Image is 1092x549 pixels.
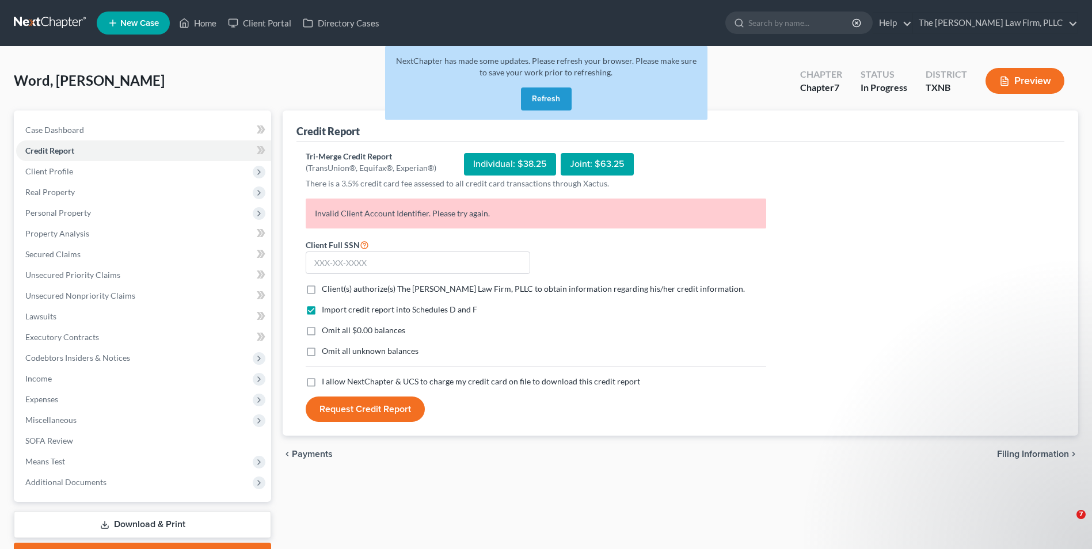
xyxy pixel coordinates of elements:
span: Word, [PERSON_NAME] [14,72,165,89]
span: Miscellaneous [25,415,77,425]
span: Codebtors Insiders & Notices [25,353,130,363]
i: chevron_left [283,449,292,459]
span: Omit all unknown balances [322,346,418,356]
a: Lawsuits [16,306,271,327]
span: Client Profile [25,166,73,176]
span: Income [25,373,52,383]
input: XXX-XX-XXXX [306,251,530,274]
a: Directory Cases [297,13,385,33]
a: Help [873,13,912,33]
div: Status [861,68,907,81]
div: (TransUnion®, Equifax®, Experian®) [306,162,436,174]
span: 7 [1076,510,1086,519]
span: Case Dashboard [25,125,84,135]
span: Import credit report into Schedules D and F [322,304,477,314]
span: Means Test [25,456,65,466]
iframe: Intercom live chat [1053,510,1080,537]
span: Client(s) authorize(s) The [PERSON_NAME] Law Firm, PLLC to obtain information regarding his/her c... [322,284,745,293]
p: There is a 3.5% credit card fee assessed to all credit card transactions through Xactus. [306,178,766,189]
a: Credit Report [16,140,271,161]
a: Secured Claims [16,244,271,265]
span: Credit Report [25,146,74,155]
span: Lawsuits [25,311,56,321]
a: The [PERSON_NAME] Law Firm, PLLC [913,13,1078,33]
div: Credit Report [296,124,360,138]
div: Individual: $38.25 [464,153,556,176]
a: Unsecured Nonpriority Claims [16,285,271,306]
span: New Case [120,19,159,28]
span: Real Property [25,187,75,197]
div: District [926,68,967,81]
span: 7 [834,82,839,93]
span: NextChapter has made some updates. Please refresh your browser. Please make sure to save your wor... [396,56,697,77]
a: Home [173,13,222,33]
span: Personal Property [25,208,91,218]
button: chevron_left Payments [283,449,333,459]
span: Payments [292,449,333,459]
div: TXNB [926,81,967,94]
span: Omit all $0.00 balances [322,325,405,335]
div: Joint: $63.25 [561,153,634,176]
span: I allow NextChapter & UCS to charge my credit card on file to download this credit report [322,376,640,386]
div: Chapter [800,68,842,81]
a: Executory Contracts [16,327,271,348]
a: Property Analysis [16,223,271,244]
span: Expenses [25,394,58,404]
span: Unsecured Priority Claims [25,270,120,280]
div: In Progress [861,81,907,94]
span: Property Analysis [25,228,89,238]
span: Unsecured Nonpriority Claims [25,291,135,300]
span: Additional Documents [25,477,106,487]
button: Preview [986,68,1064,94]
a: Client Portal [222,13,297,33]
div: Chapter [800,81,842,94]
span: Secured Claims [25,249,81,259]
a: Unsecured Priority Claims [16,265,271,285]
span: SOFA Review [25,436,73,445]
button: Refresh [521,87,572,110]
a: Download & Print [14,511,271,538]
a: SOFA Review [16,430,271,451]
a: Case Dashboard [16,120,271,140]
div: Tri-Merge Credit Report [306,151,436,162]
p: Invalid Client Account Identifier. Please try again. [306,199,766,228]
span: Executory Contracts [25,332,99,342]
button: Request Credit Report [306,396,425,422]
input: Search by name... [748,12,854,33]
span: Client Full SSN [306,240,360,250]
